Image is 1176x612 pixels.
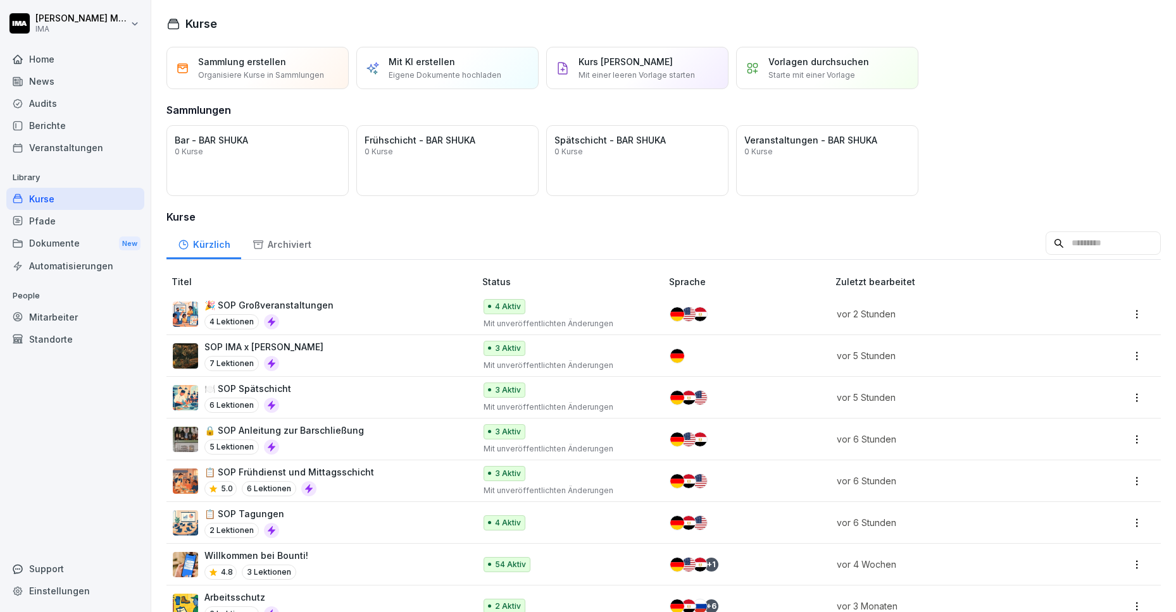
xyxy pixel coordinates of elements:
p: Frühschicht - BAR SHUKA [365,133,530,147]
img: k920q2kxqkpf9nh0exouj9ua.png [173,302,198,327]
p: 5.0 [221,483,233,494]
p: 3 Aktiv [495,384,521,396]
p: Zuletzt bearbeitet [835,275,1078,288]
div: + 1 [704,558,718,572]
img: de.svg [670,307,684,321]
p: 📋 SOP Frühdienst und Mittagsschicht [204,465,374,479]
img: de.svg [670,391,684,405]
a: Veranstaltungen [6,137,144,159]
a: Bar - BAR SHUKA0 Kurse [166,125,349,196]
a: Spätschicht - BAR SHUKA0 Kurse [546,125,729,196]
a: Kürzlich [166,227,241,259]
img: xh3bnih80d1pxcetv9zsuevg.png [173,552,198,577]
img: eg.svg [693,307,707,321]
img: eg.svg [693,432,707,446]
p: Eigene Dokumente hochladen [389,70,501,81]
p: vor 4 Wochen [837,558,1063,571]
p: [PERSON_NAME] Milanovska [35,13,128,24]
p: Mit unveröffentlichten Änderungen [484,485,649,496]
p: Bar - BAR SHUKA [175,133,341,147]
p: Titel [172,275,477,288]
a: News [6,70,144,92]
p: 2 Aktiv [495,601,521,612]
img: us.svg [682,558,696,572]
p: Status [482,275,664,288]
h1: Kurse [185,15,217,32]
p: 🔒 SOP Anleitung zur Barschließung [204,424,364,437]
a: Frühschicht - BAR SHUKA0 Kurse [356,125,539,196]
p: vor 6 Stunden [837,516,1063,529]
p: 4 Lektionen [204,314,259,329]
p: 0 Kurse [744,148,773,156]
p: vor 5 Stunden [837,391,1063,404]
p: Mit einer leeren Vorlage starten [579,70,695,81]
p: Spätschicht - BAR SHUKA [554,133,720,147]
div: Home [6,48,144,70]
a: Einstellungen [6,580,144,602]
p: 0 Kurse [365,148,393,156]
img: at5slp6j12qyuqoxjxa0qgc6.png [173,343,198,369]
p: 3 Aktiv [495,426,521,438]
p: SOP IMA x [PERSON_NAME] [204,340,323,353]
a: Automatisierungen [6,255,144,277]
img: eg.svg [682,391,696,405]
p: IMA [35,25,128,34]
p: 4 Aktiv [495,517,521,529]
img: de.svg [670,558,684,572]
a: Audits [6,92,144,114]
img: lurx7vxudq7pdbumgl6aj25f.png [173,385,198,410]
p: 3 Aktiv [495,468,521,479]
p: 4 Aktiv [495,301,521,312]
p: vor 5 Stunden [837,349,1063,362]
img: eg.svg [693,558,707,572]
p: 2 Lektionen [204,523,259,538]
a: DokumenteNew [6,232,144,255]
img: de.svg [670,432,684,446]
p: Mit unveröffentlichten Änderungen [484,443,649,455]
p: 0 Kurse [554,148,583,156]
p: Sprache [669,275,830,288]
p: 6 Lektionen [242,481,296,496]
img: us.svg [682,307,696,321]
img: de.svg [670,349,684,363]
p: Willkommen bei Bounti! [204,549,308,562]
p: 54 Aktiv [495,559,526,570]
p: vor 6 Stunden [837,474,1063,487]
div: Dokumente [6,232,144,255]
p: Starte mit einer Vorlage [768,70,855,81]
p: 4.8 [221,566,233,578]
img: eg.svg [682,516,696,530]
p: 3 Aktiv [495,343,521,354]
a: Veranstaltungen - BAR SHUKA0 Kurse [736,125,918,196]
p: 🍽️ SOP Spätschicht [204,382,291,395]
div: Berichte [6,114,144,137]
p: Veranstaltungen - BAR SHUKA [744,133,910,147]
p: 7 Lektionen [204,356,259,371]
p: Library [6,168,144,188]
a: Kurse [6,188,144,210]
p: Mit unveröffentlichten Änderungen [484,360,649,371]
p: Mit KI erstellen [389,55,455,68]
div: New [119,236,141,251]
p: Sammlung erstellen [198,55,286,68]
img: eg.svg [682,474,696,488]
p: 0 Kurse [175,148,203,156]
a: Archiviert [241,227,322,259]
img: de.svg [670,516,684,530]
p: 🎉 SOP Großveranstaltungen [204,298,334,312]
a: Pfade [6,210,144,232]
a: Standorte [6,328,144,350]
img: ipxbjltydh6sfpkpuj5ozs1i.png [173,468,198,494]
p: 📋 SOP Tagungen [204,507,284,520]
div: Mitarbeiter [6,306,144,328]
img: us.svg [693,391,707,405]
img: de.svg [670,474,684,488]
img: kzsvenh8ofcu3ay3unzulj3q.png [173,510,198,535]
p: Mit unveröffentlichten Änderungen [484,401,649,413]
